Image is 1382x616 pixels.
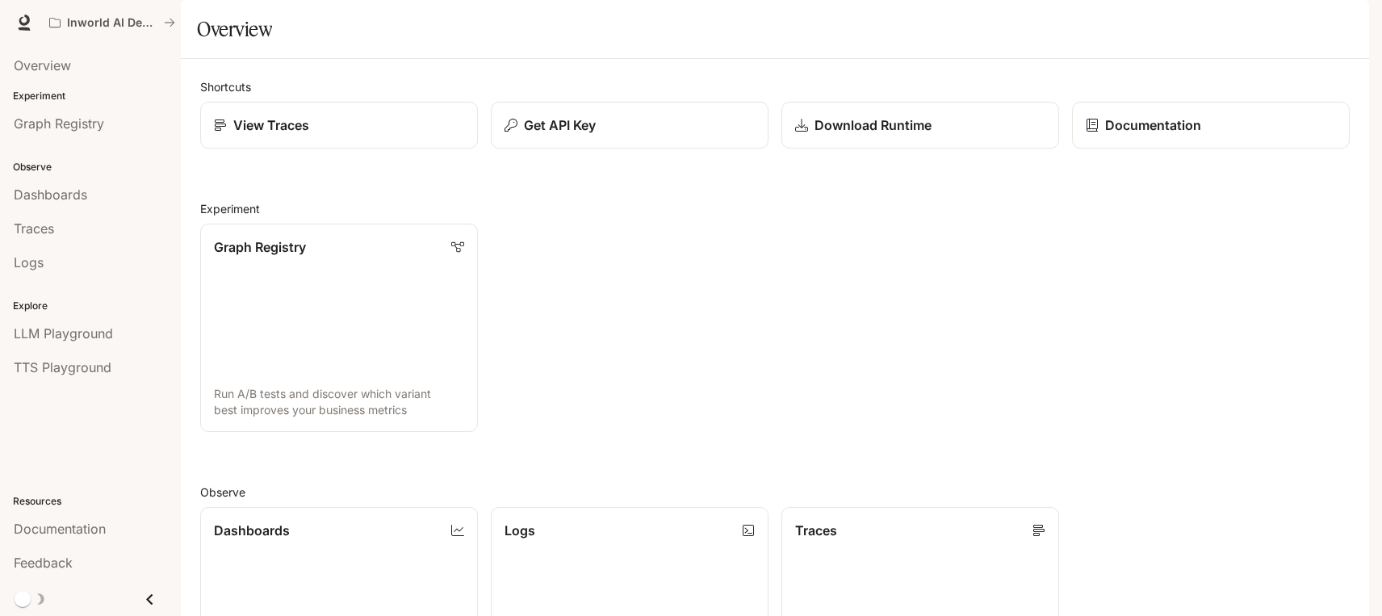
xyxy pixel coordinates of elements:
[1105,115,1201,135] p: Documentation
[214,386,464,418] p: Run A/B tests and discover which variant best improves your business metrics
[1072,102,1350,149] a: Documentation
[200,102,478,149] a: View Traces
[491,102,768,149] button: Get API Key
[815,115,932,135] p: Download Runtime
[42,6,182,39] button: All workspaces
[781,102,1059,149] a: Download Runtime
[200,484,1350,501] h2: Observe
[795,521,837,540] p: Traces
[214,237,306,257] p: Graph Registry
[524,115,596,135] p: Get API Key
[200,78,1350,95] h2: Shortcuts
[200,200,1350,217] h2: Experiment
[214,521,290,540] p: Dashboards
[197,13,272,45] h1: Overview
[233,115,309,135] p: View Traces
[67,16,157,30] p: Inworld AI Demos
[200,224,478,432] a: Graph RegistryRun A/B tests and discover which variant best improves your business metrics
[505,521,535,540] p: Logs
